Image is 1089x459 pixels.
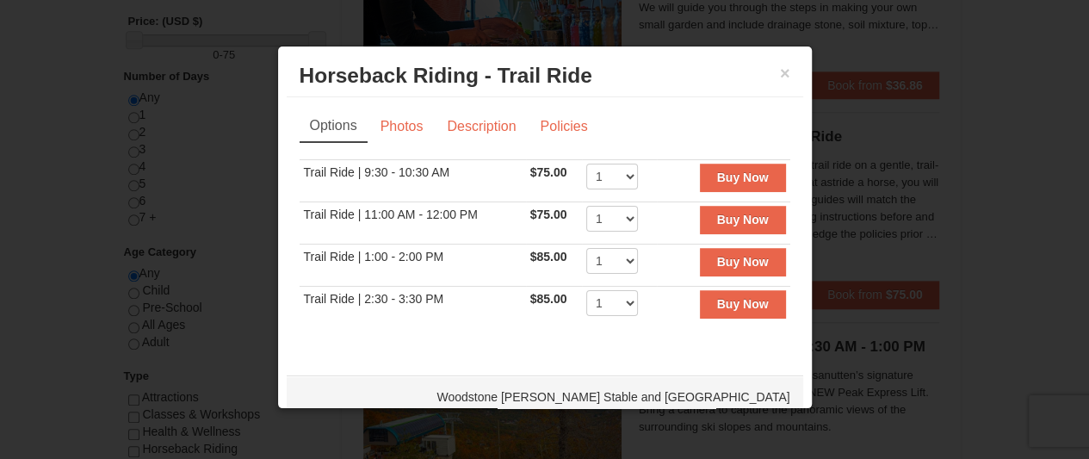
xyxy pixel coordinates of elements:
[717,297,769,311] strong: Buy Now
[700,248,786,276] button: Buy Now
[530,165,567,179] span: $75.00
[300,160,526,202] td: Trail Ride | 9:30 - 10:30 AM
[300,245,526,287] td: Trail Ride | 1:00 - 2:00 PM
[300,202,526,245] td: Trail Ride | 11:00 AM - 12:00 PM
[700,164,786,191] button: Buy Now
[780,65,790,82] button: ×
[300,63,790,89] h3: Horseback Riding - Trail Ride
[530,250,567,264] span: $85.00
[300,110,368,143] a: Options
[287,375,803,419] div: Woodstone [PERSON_NAME] Stable and [GEOGRAPHIC_DATA]
[700,290,786,318] button: Buy Now
[530,292,567,306] span: $85.00
[717,255,769,269] strong: Buy Now
[436,110,527,143] a: Description
[300,287,526,329] td: Trail Ride | 2:30 - 3:30 PM
[369,110,435,143] a: Photos
[700,206,786,233] button: Buy Now
[529,110,598,143] a: Policies
[717,171,769,184] strong: Buy Now
[717,213,769,226] strong: Buy Now
[530,208,567,221] span: $75.00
